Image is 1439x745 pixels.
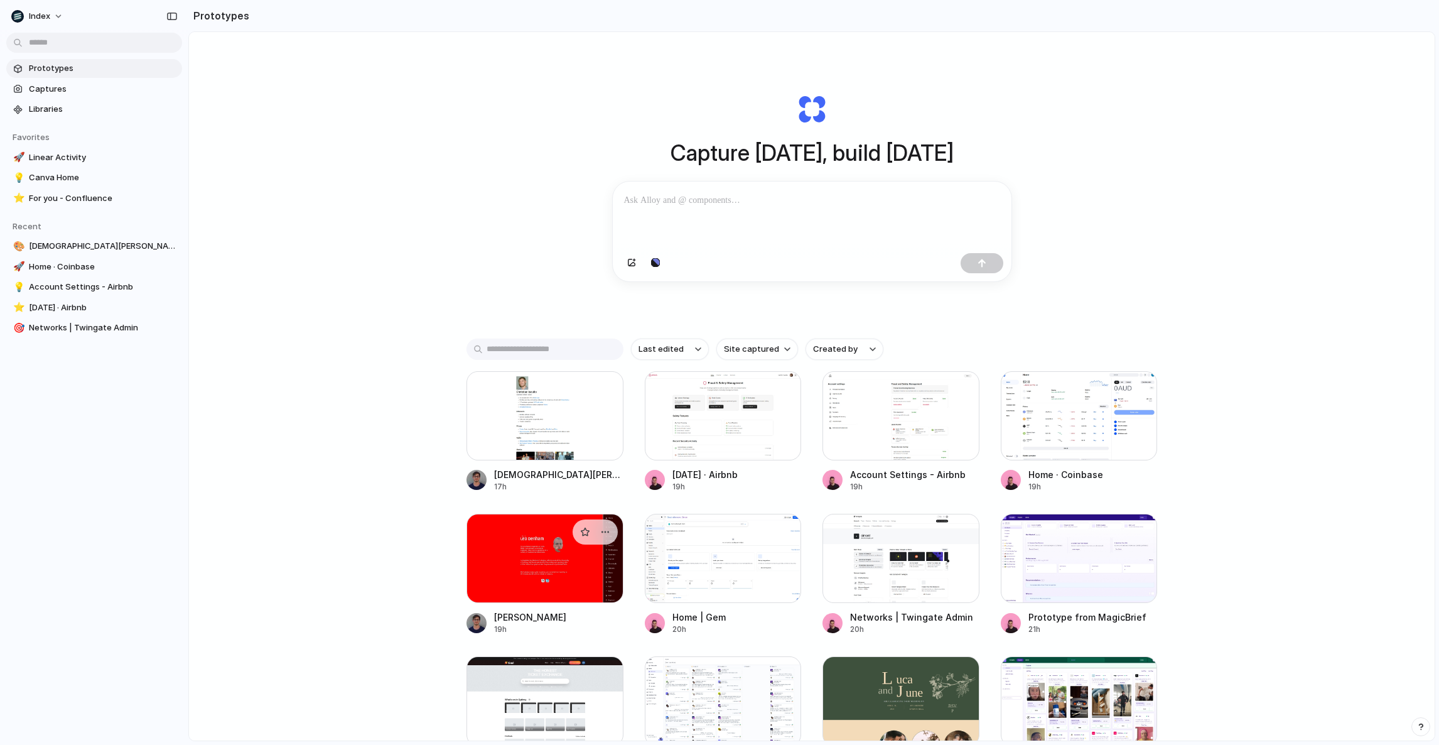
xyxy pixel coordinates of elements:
[494,481,623,492] div: 17h
[6,298,182,317] a: ⭐[DATE] · Airbnb
[850,468,966,481] div: Account Settings - Airbnb
[29,261,177,273] span: Home · Coinbase
[188,8,249,23] h2: Prototypes
[645,514,802,635] a: Home | GemHome | Gem20h
[6,278,182,296] a: 💡Account Settings - Airbnb
[724,343,779,356] span: Site captured
[1028,611,1146,624] div: Prototype from MagicBrief
[6,148,182,167] a: 🚀Linear Activity
[13,221,41,231] span: Recent
[466,371,623,492] a: Christian Iacullo[DEMOGRAPHIC_DATA][PERSON_NAME]17h
[631,339,709,360] button: Last edited
[13,239,22,254] div: 🎨
[639,343,684,356] span: Last edited
[29,240,177,253] span: [DEMOGRAPHIC_DATA][PERSON_NAME]
[13,321,22,335] div: 🎯
[11,281,24,293] button: 💡
[850,611,973,624] div: Networks | Twingate Admin
[672,468,738,481] div: [DATE] · Airbnb
[29,62,177,75] span: Prototypes
[29,83,177,95] span: Captures
[11,240,24,253] button: 🎨
[13,132,50,142] span: Favorites
[13,150,22,165] div: 🚀
[671,136,954,170] h1: Capture [DATE], build [DATE]
[1028,468,1103,481] div: Home · Coinbase
[13,280,22,295] div: 💡
[672,624,726,635] div: 20h
[850,624,973,635] div: 20h
[1028,624,1146,635] div: 21h
[672,611,726,624] div: Home | Gem
[29,302,177,314] span: [DATE] · Airbnb
[13,259,22,274] div: 🚀
[716,339,798,360] button: Site captured
[11,192,24,205] button: ⭐
[29,192,177,205] span: For you - Confluence
[466,514,623,635] a: Leo Denham[PERSON_NAME]19h
[494,624,566,635] div: 19h
[11,322,24,334] button: 🎯
[6,237,182,256] a: 🎨[DEMOGRAPHIC_DATA][PERSON_NAME]
[6,6,70,26] button: Index
[11,261,24,273] button: 🚀
[494,468,623,481] div: [DEMOGRAPHIC_DATA][PERSON_NAME]
[6,258,182,276] a: 🚀Home · Coinbase
[822,514,979,635] a: Networks | Twingate AdminNetworks | Twingate Admin20h
[11,171,24,184] button: 💡
[672,481,738,492] div: 19h
[29,103,177,116] span: Libraries
[494,611,566,624] div: [PERSON_NAME]
[29,10,50,23] span: Index
[6,168,182,187] a: 💡Canva Home
[29,281,177,293] span: Account Settings - Airbnb
[6,80,182,99] a: Captures
[11,151,24,164] button: 🚀
[6,59,182,78] a: Prototypes
[806,339,883,360] button: Created by
[850,481,966,492] div: 19h
[13,300,22,315] div: ⭐
[1001,371,1158,492] a: Home · CoinbaseHome · Coinbase19h
[822,371,979,492] a: Account Settings - AirbnbAccount Settings - Airbnb19h
[1028,481,1103,492] div: 19h
[29,171,177,184] span: Canva Home
[6,100,182,119] a: Libraries
[813,343,858,356] span: Created by
[1001,514,1158,635] a: Prototype from MagicBriefPrototype from MagicBrief21h
[6,189,182,208] a: ⭐For you - Confluence
[6,318,182,337] a: 🎯Networks | Twingate Admin
[13,191,22,205] div: ⭐
[29,322,177,334] span: Networks | Twingate Admin
[13,171,22,185] div: 💡
[645,371,802,492] a: Today · Airbnb[DATE] · Airbnb19h
[29,151,177,164] span: Linear Activity
[11,302,24,314] button: ⭐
